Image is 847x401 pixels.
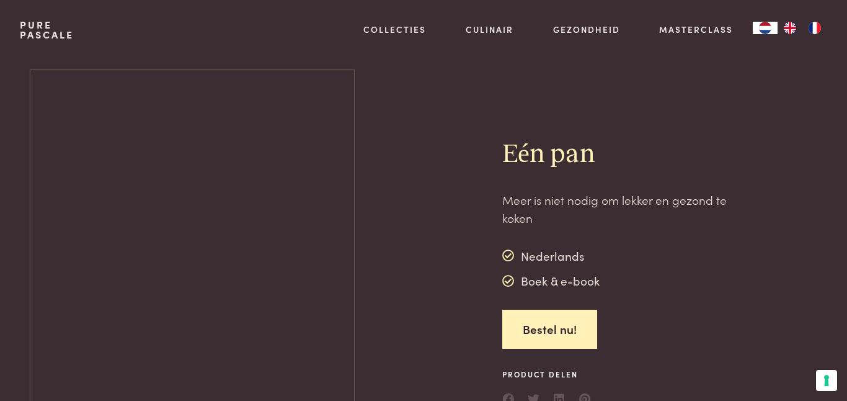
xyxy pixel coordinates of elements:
ul: Language list [778,22,827,34]
a: Masterclass [659,23,733,36]
a: Culinair [466,23,513,36]
h2: Eén pan [502,138,758,171]
p: Meer is niet nodig om lekker en gezond te koken [502,191,758,227]
div: Nederlands [502,246,600,265]
div: Language [753,22,778,34]
a: Gezondheid [553,23,620,36]
a: PurePascale [20,20,74,40]
a: FR [802,22,827,34]
a: Collecties [363,23,426,36]
a: EN [778,22,802,34]
span: Product delen [502,369,592,380]
div: Boek & e-book [502,272,600,291]
aside: Language selected: Nederlands [753,22,827,34]
button: Uw voorkeuren voor toestemming voor trackingtechnologieën [816,370,837,391]
a: Bestel nu! [502,310,597,349]
a: NL [753,22,778,34]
